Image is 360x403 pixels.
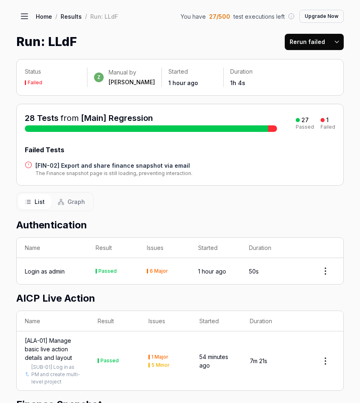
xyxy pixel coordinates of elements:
[81,113,153,123] a: [Main] Regression
[35,197,45,206] span: List
[16,218,344,232] h2: Authentication
[181,12,206,21] span: You have
[199,353,228,369] time: 54 minutes ago
[190,238,241,258] th: Started
[35,170,192,177] div: The Finance snapshot page is still loading, preventing interaction.
[61,12,82,20] a: Results
[25,113,59,123] span: 28 Tests
[68,197,85,206] span: Graph
[285,34,330,50] button: Rerun failed
[151,355,168,359] div: 1 Major
[321,125,335,129] div: Failed
[89,311,140,331] th: Result
[94,72,104,82] span: z
[25,145,335,155] div: Failed Tests
[150,269,168,274] div: 6 Major
[98,269,117,274] div: Passed
[242,311,293,331] th: Duration
[35,161,192,170] a: [FIN-02] Export and share finance snapshot via email
[17,238,87,258] th: Name
[326,116,329,124] div: 1
[151,363,170,368] div: 5 Minor
[61,113,79,123] span: from
[51,194,92,209] button: Graph
[198,268,226,275] time: 1 hour ago
[230,68,279,76] p: Duration
[233,12,285,21] span: test executions left
[109,68,155,77] div: Manual by
[249,268,259,275] time: 50s
[16,33,77,51] h1: Run: LLdF
[31,364,81,385] a: [SUB-01] Log in as PM and create multi-level project
[85,12,87,20] div: /
[25,68,81,76] p: Status
[230,79,245,86] time: 1h 4s
[18,194,51,209] button: List
[28,80,42,85] div: Failed
[250,357,267,364] time: 7m 21s
[25,267,65,276] a: Login as admin
[301,116,309,124] div: 27
[168,79,198,86] time: 1 hour ago
[55,12,57,20] div: /
[87,238,139,258] th: Result
[168,68,217,76] p: Started
[25,336,81,362] a: [ALA-01] Manage basic live action details and layout
[16,291,344,306] h2: AICP Live Action
[139,238,190,258] th: Issues
[299,10,344,23] button: Upgrade Now
[209,12,230,21] span: 27 / 500
[100,358,119,363] div: Passed
[241,238,292,258] th: Duration
[140,311,191,331] th: Issues
[191,311,242,331] th: Started
[17,311,89,331] th: Name
[109,78,155,86] div: [PERSON_NAME]
[296,125,314,129] div: Passed
[36,12,52,20] a: Home
[90,12,118,20] div: Run: LLdF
